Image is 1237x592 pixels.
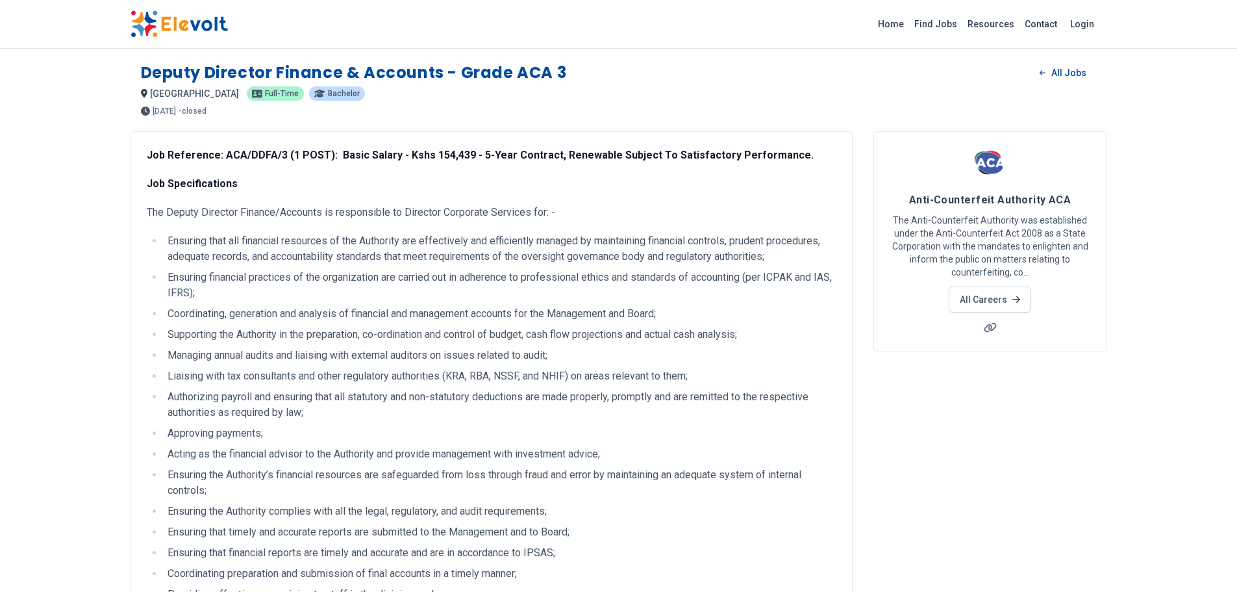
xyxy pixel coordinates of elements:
[164,368,836,384] li: Liaising with tax consultants and other regulatory authorities (KRA, RBA, NSSF, and NHIF) on area...
[131,10,228,38] img: Elevolt
[164,524,836,540] li: Ensuring that timely and accurate reports are submitted to the Management and to Board;
[164,426,836,441] li: Approving payments;
[909,194,1071,206] span: Anti-Counterfeit Authority ACA
[873,14,909,34] a: Home
[141,62,567,83] h1: Deputy Director Finance & Accounts - Grade ACA 3
[164,389,836,420] li: Authorizing payroll and ensuring that all statutory and non-statutory deductions are made properl...
[164,545,836,561] li: Ensuring that financial reports are timely and accurate and are in accordance to IPSAS;
[164,306,836,322] li: Coordinating, generation and analysis of financial and management accounts for the Management and...
[1029,63,1096,83] a: All Jobs
[164,467,836,498] li: Ensuring the Authority’s financial resources are safeguarded from loss through fraud and error by...
[164,504,836,519] li: Ensuring the Authority complies with all the legal, regulatory, and audit requirements;
[164,233,836,264] li: Ensuring that all financial resources of the Authority are effectively and efficiently managed by...
[164,348,836,363] li: Managing annual audits and liaising with external auditors on issues related to audit;
[179,107,206,115] p: - closed
[147,177,238,190] strong: Job Specifications
[890,214,1091,279] p: The Anti-Counterfeit Authority was established under the Anti-Counterfeit Act 2008 as a State Cor...
[328,90,360,97] span: Bachelor
[949,287,1031,313] a: All Careers
[1062,11,1102,37] a: Login
[150,88,239,99] span: [GEOGRAPHIC_DATA]
[147,149,814,161] strong: Job Reference: ACA/DDFA/3 (1 POST): Basic Salary - Kshs 154,439 - 5-Year Contract, Renewable Subj...
[1019,14,1062,34] a: Contact
[164,327,836,342] li: Supporting the Authority in the preparation, co-ordination and control of budget, cash flow proje...
[962,14,1019,34] a: Resources
[909,14,962,34] a: Find Jobs
[265,90,299,97] span: Full-time
[974,148,1006,180] img: Anti-Counterfeit Authority ACA
[164,270,836,301] li: Ensuring financial practices of the organization are carried out in adherence to professional eth...
[164,446,836,462] li: Acting as the financial advisor to the Authority and provide management with investment advice;
[147,205,836,220] p: The Deputy Director Finance/Accounts is responsible to Director Corporate Services for: -
[153,107,176,115] span: [DATE]
[164,566,836,582] li: Coordinating preparation and submission of final accounts in a timely manner;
